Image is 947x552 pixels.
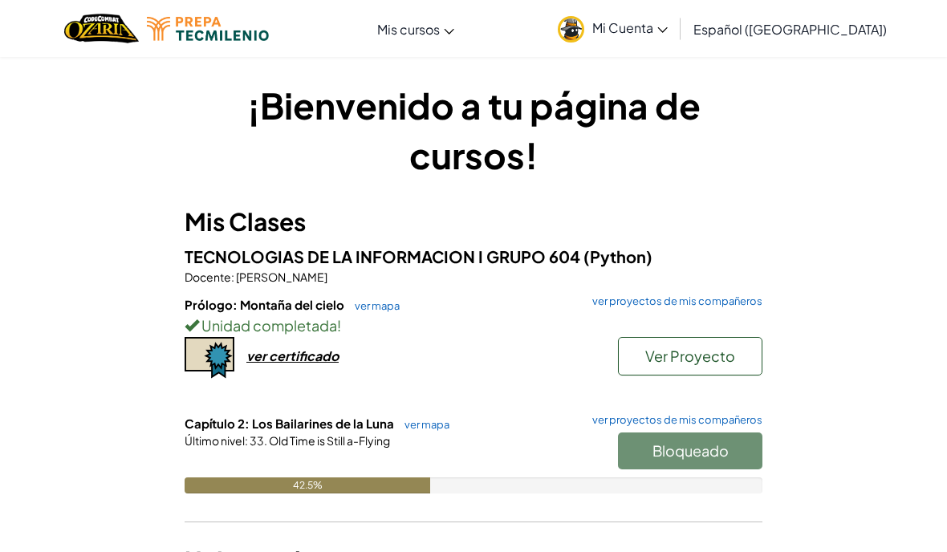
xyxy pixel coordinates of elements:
[185,347,339,364] a: ver certificado
[550,3,676,54] a: Mi Cuenta
[396,418,449,431] a: ver mapa
[231,270,234,284] span: :
[185,477,430,493] div: 42.5%
[558,16,584,43] img: avatar
[584,415,762,425] a: ver proyectos de mis compañeros
[645,347,735,365] span: Ver Proyecto
[199,316,337,335] span: Unidad completada
[185,246,583,266] span: TECNOLOGIAS DE LA INFORMACION I GRUPO 604
[185,416,396,431] span: Capítulo 2: Los Bailarines de la Luna
[64,12,139,45] a: Ozaria by CodeCombat logo
[185,80,762,180] h1: ¡Bienvenido a tu página de cursos!
[347,299,400,312] a: ver mapa
[693,21,887,38] span: Español ([GEOGRAPHIC_DATA])
[377,21,440,38] span: Mis cursos
[685,7,895,51] a: Español ([GEOGRAPHIC_DATA])
[185,337,234,379] img: certificate-icon.png
[147,17,269,41] img: Tecmilenio logo
[185,433,245,448] span: Último nivel
[337,316,341,335] span: !
[583,246,652,266] span: (Python)
[246,347,339,364] div: ver certificado
[592,19,668,36] span: Mi Cuenta
[618,337,762,375] button: Ver Proyecto
[584,296,762,306] a: ver proyectos de mis compañeros
[64,12,139,45] img: Home
[185,297,347,312] span: Prólogo: Montaña del cielo
[185,204,762,240] h3: Mis Clases
[234,270,327,284] span: [PERSON_NAME]
[248,433,267,448] span: 33.
[267,433,390,448] span: Old Time is Still a-Flying
[369,7,462,51] a: Mis cursos
[245,433,248,448] span: :
[185,270,231,284] span: Docente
